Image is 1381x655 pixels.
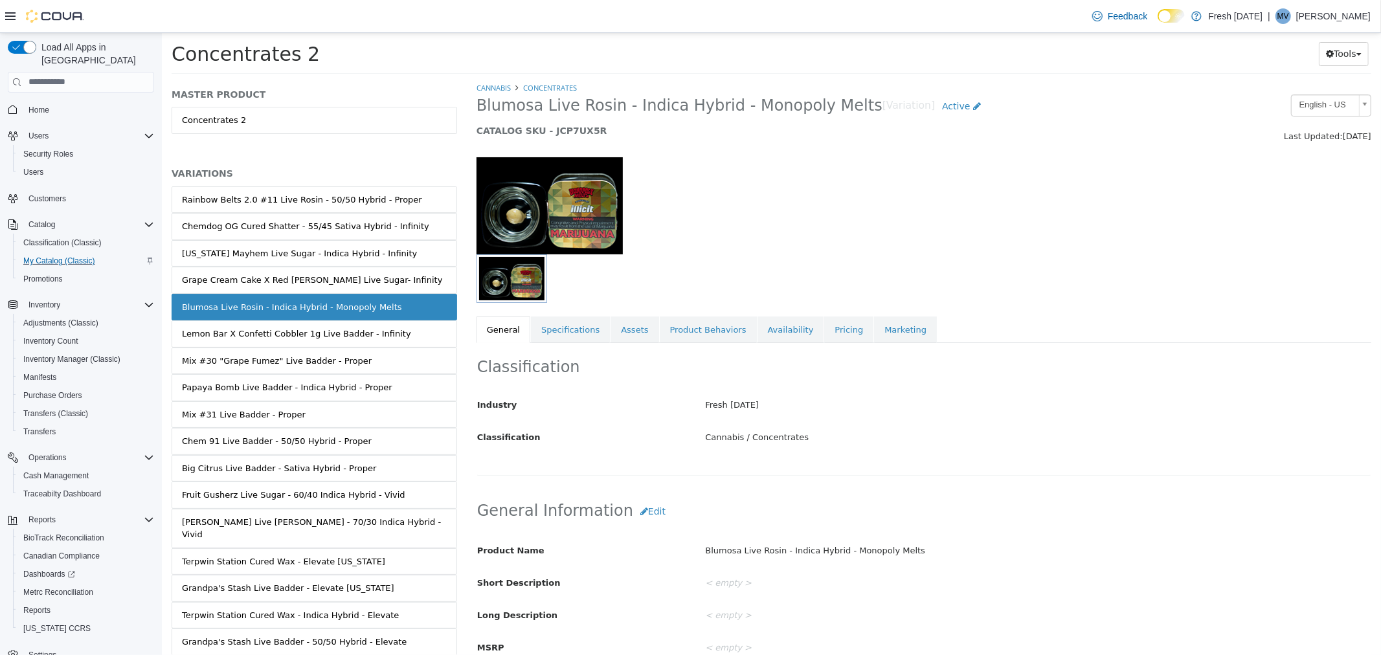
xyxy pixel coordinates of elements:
span: Reports [28,515,56,525]
span: Catalog [28,219,55,230]
span: Long Description [315,577,396,587]
button: Users [3,127,159,145]
span: Reports [23,512,154,527]
span: Home [28,105,49,115]
button: Security Roles [13,145,159,163]
button: Traceabilty Dashboard [13,485,159,503]
span: BioTrack Reconciliation [18,530,154,546]
div: Terpwin Station Cured Wax - Indica Hybrid - Elevate [20,576,237,589]
div: [US_STATE] Mayhem Live Sugar - Indica Hybrid - Infinity [20,214,255,227]
span: Concentrates 2 [10,10,158,32]
span: Metrc Reconciliation [18,584,154,600]
span: Adjustments (Classic) [23,318,98,328]
p: [PERSON_NAME] [1296,8,1371,24]
span: Operations [23,450,154,465]
button: [US_STATE] CCRS [13,619,159,638]
span: Canadian Compliance [23,551,100,561]
span: Inventory [23,297,154,313]
div: Fruit Gusherz Live Sugar - 60/40 Indica Hybrid - Vivid [20,456,243,469]
small: [Variation] [721,68,773,78]
div: Matt Vaughn [1275,8,1291,24]
a: Canadian Compliance [18,548,105,564]
div: Rainbow Belts 2.0 #11 Live Rosin - 50/50 Hybrid - Proper [20,161,260,173]
button: My Catalog (Classic) [13,252,159,270]
span: Security Roles [18,146,154,162]
span: Load All Apps in [GEOGRAPHIC_DATA] [36,41,154,67]
button: Catalog [3,216,159,234]
span: Customers [23,190,154,206]
span: Dashboards [18,566,154,582]
button: Manifests [13,368,159,386]
a: Customers [23,191,71,206]
p: | [1268,8,1270,24]
a: Dashboards [18,566,80,582]
div: Lemon Bar X Confetti Cobbler 1g Live Badder - Infinity [20,294,249,307]
button: Operations [23,450,72,465]
span: My Catalog (Classic) [18,253,154,269]
a: Purchase Orders [18,388,87,403]
span: English - US [1130,62,1192,82]
span: Transfers [23,427,56,437]
span: Inventory Count [18,333,154,349]
button: Edit [471,467,511,491]
a: Cash Management [18,468,94,483]
span: Reports [18,603,154,618]
a: Adjustments (Classic) [18,315,104,331]
img: Cova [26,10,84,23]
a: BioTrack Reconciliation [18,530,109,546]
span: Users [23,167,43,177]
a: Pricing [662,283,712,311]
button: BioTrack Reconciliation [13,529,159,547]
span: Transfers (Classic) [18,406,154,421]
button: Customers [3,189,159,208]
span: Classification (Classic) [18,235,154,250]
span: Inventory Manager (Classic) [18,351,154,367]
span: Inventory Manager (Classic) [23,354,120,364]
a: Metrc Reconciliation [18,584,98,600]
span: Users [23,128,154,144]
div: < empty > [533,572,1218,594]
span: Blumosa Live Rosin - Indica Hybrid - Monopoly Melts [315,63,721,83]
button: Home [3,100,159,119]
div: Grandpa's Stash Live Badder - 50/50 Hybrid - Elevate [20,603,245,616]
div: Papaya Bomb Live Badder - Indica Hybrid - Proper [20,348,230,361]
span: Operations [28,452,67,463]
span: Classification (Classic) [23,238,102,248]
div: Mix #31 Live Badder - Proper [20,375,144,388]
a: Concentrates [362,50,416,60]
span: Feedback [1108,10,1147,23]
button: Inventory [23,297,65,313]
img: 150 [315,124,461,221]
a: Classification (Classic) [18,235,107,250]
div: Mix #30 "Grape Fumez" Live Badder - Proper [20,322,210,335]
span: Transfers (Classic) [23,408,88,419]
div: < empty > [533,539,1218,562]
button: Operations [3,449,159,467]
span: Canadian Compliance [18,548,154,564]
a: Feedback [1087,3,1152,29]
a: Marketing [712,283,775,311]
button: Classification (Classic) [13,234,159,252]
span: Users [18,164,154,180]
a: Inventory Count [18,333,84,349]
a: Users [18,164,49,180]
div: Grape Cream Cake X Red [PERSON_NAME] Live Sugar- Infinity [20,241,281,254]
span: MSRP [315,610,342,619]
div: Blumosa Live Rosin - Indica Hybrid - Monopoly Melts [20,268,240,281]
span: Active [780,68,808,78]
a: Dashboards [13,565,159,583]
span: Promotions [18,271,154,287]
span: Adjustments (Classic) [18,315,154,331]
a: Home [23,102,54,118]
a: Manifests [18,370,62,385]
span: Inventory [28,300,60,310]
span: Promotions [23,274,63,284]
button: Inventory Count [13,332,159,350]
button: Canadian Compliance [13,547,159,565]
a: Transfers [18,424,61,439]
a: Availability [596,283,662,311]
span: Manifests [18,370,154,385]
div: Chem 91 Live Badder - 50/50 Hybrid - Proper [20,402,210,415]
span: Metrc Reconciliation [23,587,93,597]
span: Manifests [23,372,56,383]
